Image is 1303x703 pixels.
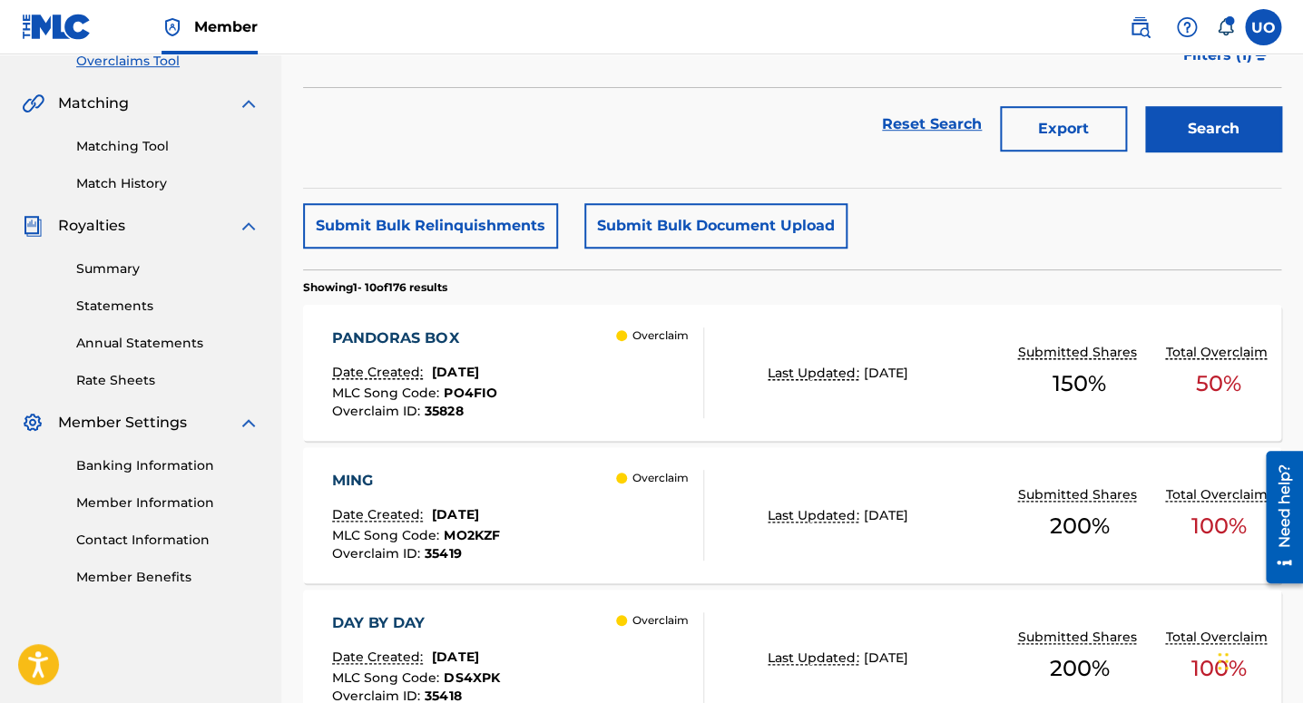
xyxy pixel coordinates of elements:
[1190,652,1246,685] span: 100 %
[303,447,1281,583] a: MINGDate Created:[DATE]MLC Song Code:MO2KZFOverclaim ID:35419 OverclaimLast Updated:[DATE]Submitt...
[332,327,496,349] div: PANDORAS BOX
[76,371,260,390] a: Rate Sheets
[425,403,463,419] span: 35828
[1165,485,1271,504] p: Total Overclaim
[22,215,44,237] img: Royalties
[76,493,260,513] a: Member Information
[303,279,447,296] p: Showing 1 - 10 of 176 results
[444,669,499,686] span: DS4XPK
[194,16,258,37] span: Member
[1165,343,1271,362] p: Total Overclaim
[1017,343,1141,362] p: Submitted Shares
[1122,9,1158,45] a: Public Search
[1053,367,1106,400] span: 150 %
[1196,367,1241,400] span: 50 %
[425,545,461,561] span: 35419
[632,327,689,344] p: Overclaim
[1172,33,1281,78] button: Filters (1)
[1245,9,1281,45] div: User Menu
[1000,106,1127,151] button: Export
[1165,628,1271,647] p: Total Overclaim
[1049,510,1109,542] span: 200 %
[332,527,444,543] span: MLC Song Code :
[22,93,44,114] img: Matching
[1218,634,1229,688] div: Drag
[238,215,260,237] img: expand
[863,365,907,381] span: [DATE]
[332,648,427,667] p: Date Created:
[238,93,260,114] img: expand
[76,456,260,475] a: Banking Information
[332,470,499,492] div: MING
[1017,628,1141,647] p: Submitted Shares
[432,506,478,522] span: [DATE]
[1176,16,1198,38] img: help
[303,305,1281,441] a: PANDORAS BOXDate Created:[DATE]MLC Song Code:PO4FIOOverclaim ID:35828 OverclaimLast Updated:[DATE...
[1129,16,1151,38] img: search
[632,612,689,629] p: Overclaim
[1252,443,1303,592] iframe: Resource Center
[1212,616,1303,703] iframe: Chat Widget
[76,297,260,316] a: Statements
[768,364,863,383] p: Last Updated:
[1216,18,1234,36] div: Notifications
[162,16,183,38] img: Top Rightsholder
[332,612,499,634] div: DAY BY DAY
[238,412,260,434] img: expand
[432,364,478,380] span: [DATE]
[332,669,444,686] span: MLC Song Code :
[58,215,125,237] span: Royalties
[332,545,425,561] span: Overclaim ID :
[863,507,907,523] span: [DATE]
[1049,652,1109,685] span: 200 %
[1190,510,1246,542] span: 100 %
[22,14,92,40] img: MLC Logo
[444,385,496,401] span: PO4FIO
[1169,9,1205,45] div: Help
[58,412,187,434] span: Member Settings
[768,506,863,525] p: Last Updated:
[76,531,260,550] a: Contact Information
[76,52,260,71] a: Overclaims Tool
[768,649,863,668] p: Last Updated:
[1145,106,1281,151] button: Search
[332,363,427,382] p: Date Created:
[444,527,499,543] span: MO2KZF
[632,470,689,486] p: Overclaim
[76,137,260,156] a: Matching Tool
[22,412,44,434] img: Member Settings
[76,259,260,278] a: Summary
[76,568,260,587] a: Member Benefits
[1017,485,1141,504] p: Submitted Shares
[1183,44,1252,66] span: Filters ( 1 )
[332,403,425,419] span: Overclaim ID :
[76,334,260,353] a: Annual Statements
[332,385,444,401] span: MLC Song Code :
[303,203,558,249] button: Submit Bulk Relinquishments
[863,649,907,666] span: [DATE]
[76,174,260,193] a: Match History
[1253,50,1269,61] img: filter
[584,203,847,249] button: Submit Bulk Document Upload
[58,93,129,114] span: Matching
[332,505,427,524] p: Date Created:
[432,649,478,665] span: [DATE]
[873,104,991,144] a: Reset Search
